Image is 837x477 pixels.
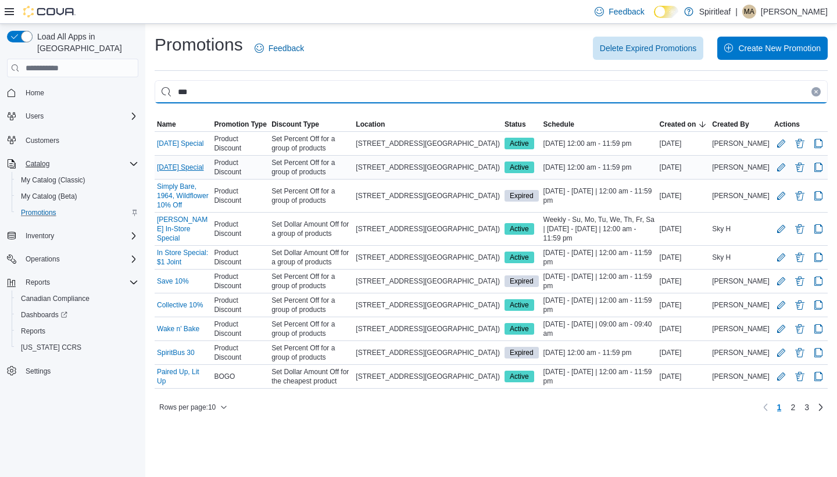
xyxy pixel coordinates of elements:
span: My Catalog (Beta) [16,189,138,203]
span: [US_STATE] CCRS [21,343,81,352]
div: [DATE] [657,274,710,288]
button: Edit Promotion [774,137,788,150]
button: Page 1 of 3 [772,398,786,417]
nav: Pagination for table: [759,398,828,417]
button: Rows per page:10 [155,400,232,414]
a: My Catalog (Beta) [16,189,82,203]
div: [DATE] [657,137,710,150]
span: Sky H [712,224,731,234]
span: Expired [510,191,534,201]
div: Set Dollar Amount Off for a group of products [269,217,353,241]
button: Delete Promotion [793,189,807,203]
button: Delete Expired Promotions [593,37,704,60]
span: [DATE] 12:00 am - 11:59 pm [543,348,632,357]
div: [DATE] [657,370,710,383]
span: 1 [777,401,782,413]
button: Discount Type [269,117,353,131]
span: Product Discount [214,248,267,267]
span: [PERSON_NAME] [712,300,770,310]
button: Reports [12,323,143,339]
span: Catalog [21,157,138,171]
span: [PERSON_NAME] [712,139,770,148]
span: Customers [26,136,59,145]
span: [STREET_ADDRESS][GEOGRAPHIC_DATA]) [356,253,500,262]
span: Active [510,138,529,149]
div: [DATE] [657,189,710,203]
span: Active [510,224,529,234]
a: Page 3 of 3 [800,398,814,417]
span: Expired [505,275,539,287]
button: Schedule [541,117,657,131]
span: Users [26,112,44,121]
span: Active [505,371,534,382]
span: Active [505,299,534,311]
span: 2 [791,401,795,413]
button: Edit Promotion [774,222,788,236]
img: Cova [23,6,76,17]
span: Actions [774,120,800,129]
span: [PERSON_NAME] [712,277,770,286]
span: Promotions [16,206,138,220]
button: Delete Promotion [793,298,807,312]
span: Customers [21,132,138,147]
span: [STREET_ADDRESS][GEOGRAPHIC_DATA]) [356,324,500,333]
nav: Complex example [7,80,138,410]
span: [STREET_ADDRESS][GEOGRAPHIC_DATA]) [356,277,500,286]
button: Clone Promotion [811,274,825,288]
span: [STREET_ADDRESS][GEOGRAPHIC_DATA]) [356,139,500,148]
a: Simply Bare, 1964, Wildflower 10% Off [157,182,209,210]
div: Set Dollar Amount Off for the cheapest product [269,365,353,388]
div: Set Percent Off for a group of products [269,317,353,340]
a: [US_STATE] CCRS [16,340,86,354]
a: Dashboards [12,307,143,323]
button: [US_STATE] CCRS [12,339,143,356]
span: Created By [712,120,749,129]
span: Active [510,371,529,382]
button: Clone Promotion [811,346,825,360]
span: Promotion Type [214,120,266,129]
a: Wake n' Bake [157,324,199,333]
a: My Catalog (Classic) [16,173,90,187]
button: Created on [657,117,710,131]
button: Edit Promotion [774,322,788,336]
a: Paired Up, Lit Up [157,367,209,386]
span: Catalog [26,159,49,168]
span: 3 [804,401,809,413]
button: Catalog [2,156,143,172]
a: Page 2 of 3 [786,398,800,417]
a: Feedback [250,37,309,60]
div: [DATE] [657,298,710,312]
p: | [735,5,738,19]
button: Delete Promotion [793,346,807,360]
span: Load All Apps in [GEOGRAPHIC_DATA] [33,31,138,54]
span: Users [21,109,138,123]
button: Operations [21,252,65,266]
button: Clone Promotion [811,298,825,312]
span: [PERSON_NAME] [712,163,770,172]
span: [STREET_ADDRESS][GEOGRAPHIC_DATA]) [356,348,500,357]
button: Created By [710,117,772,131]
div: Set Percent Off for a group of products [269,270,353,293]
span: Operations [26,254,60,264]
button: Clear input [811,87,821,96]
span: Expired [505,347,539,358]
span: Product Discount [214,220,267,238]
span: [PERSON_NAME] [712,348,770,357]
span: [PERSON_NAME] [712,324,770,333]
div: Set Percent Off for a group of products [269,184,353,207]
span: Active [505,323,534,335]
a: Dashboards [16,308,72,322]
button: Edit Promotion [774,346,788,360]
button: Inventory [21,229,59,243]
button: Home [2,84,143,101]
div: [DATE] [657,222,710,236]
span: Name [157,120,176,129]
a: Save 10% [157,277,189,286]
span: Active [505,138,534,149]
span: Active [510,324,529,334]
span: Operations [21,252,138,266]
button: Edit Promotion [774,189,788,203]
span: Created on [660,120,696,129]
button: Clone Promotion [811,250,825,264]
span: Reports [26,278,50,287]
